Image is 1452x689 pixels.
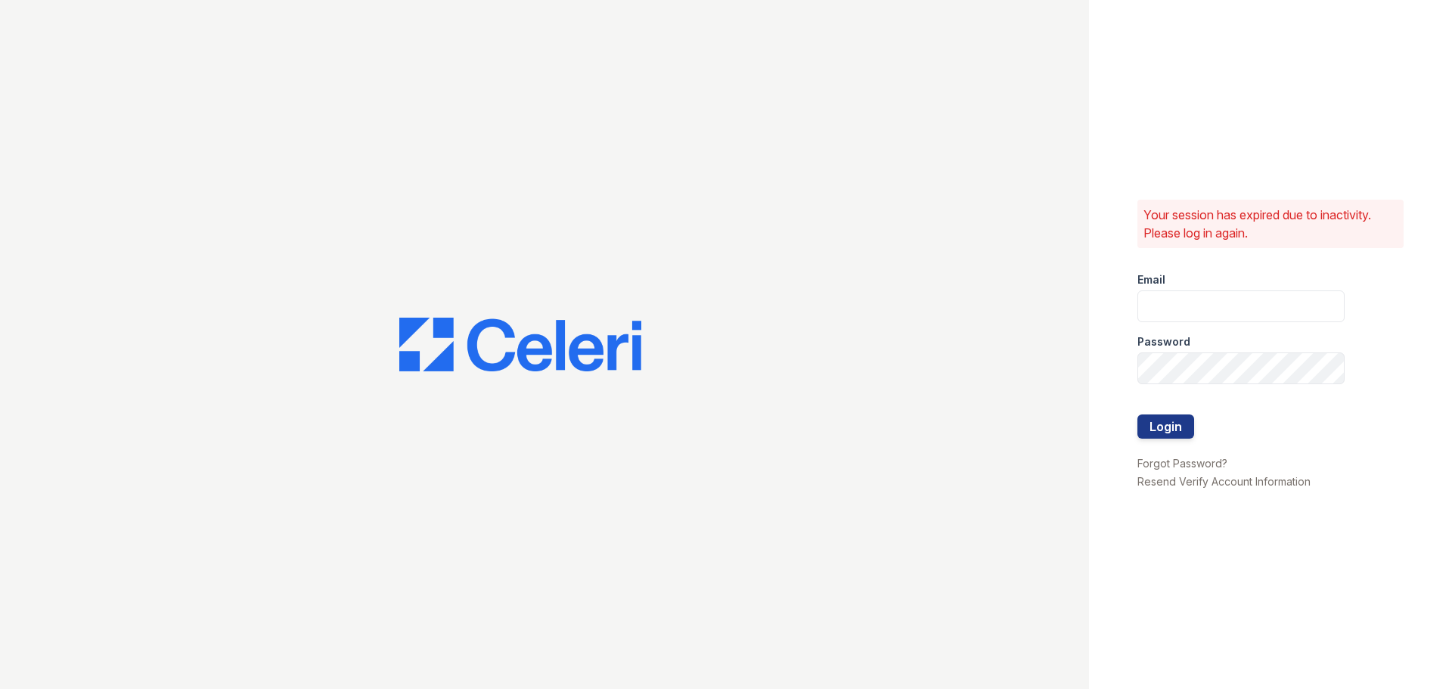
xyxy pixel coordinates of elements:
img: CE_Logo_Blue-a8612792a0a2168367f1c8372b55b34899dd931a85d93a1a3d3e32e68fde9ad4.png [399,318,641,372]
p: Your session has expired due to inactivity. Please log in again. [1143,206,1398,242]
label: Password [1137,334,1190,349]
a: Forgot Password? [1137,457,1227,470]
a: Resend Verify Account Information [1137,475,1311,488]
label: Email [1137,272,1165,287]
button: Login [1137,414,1194,439]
